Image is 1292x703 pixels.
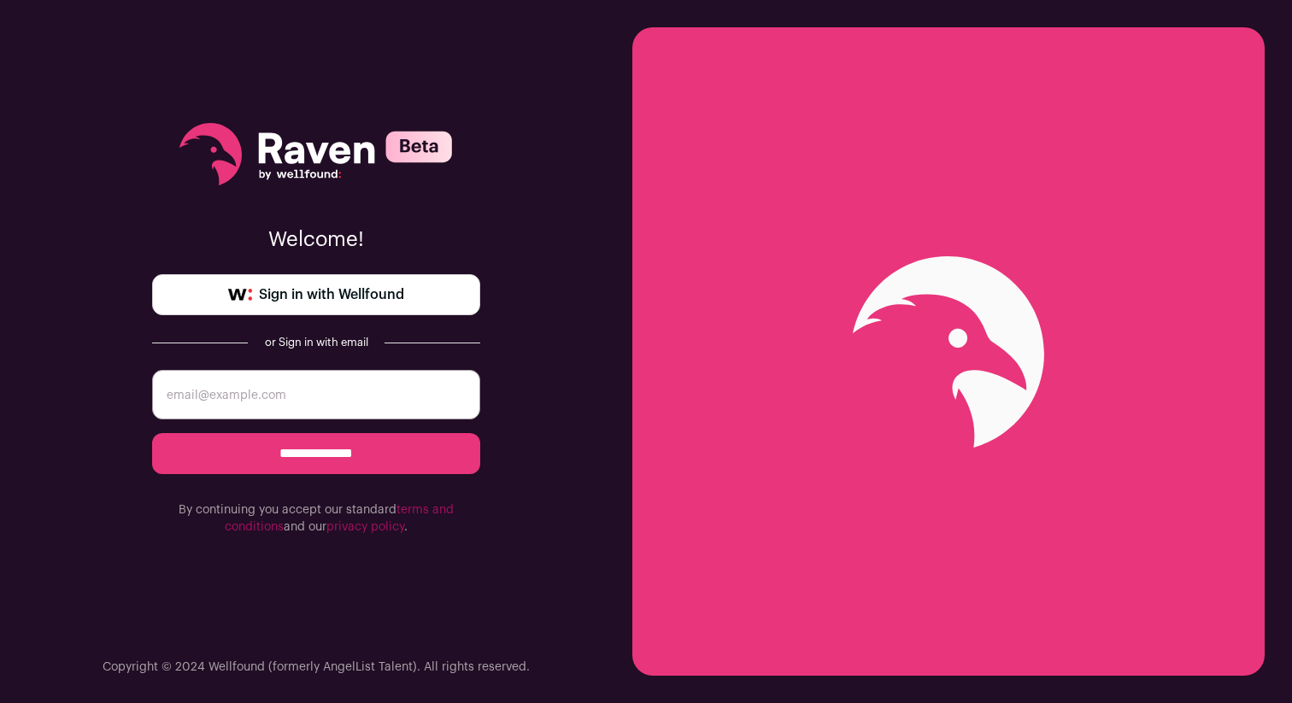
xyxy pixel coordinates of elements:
p: Welcome! [152,226,480,254]
div: or Sign in with email [261,336,371,349]
span: Sign in with Wellfound [259,284,404,305]
input: email@example.com [152,370,480,419]
p: By continuing you accept our standard and our . [152,501,480,536]
a: Sign in with Wellfound [152,274,480,315]
img: wellfound-symbol-flush-black-fb3c872781a75f747ccb3a119075da62bfe97bd399995f84a933054e44a575c4.png [228,289,252,301]
a: privacy policy [326,521,404,533]
p: Copyright © 2024 Wellfound (formerly AngelList Talent). All rights reserved. [103,659,530,676]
